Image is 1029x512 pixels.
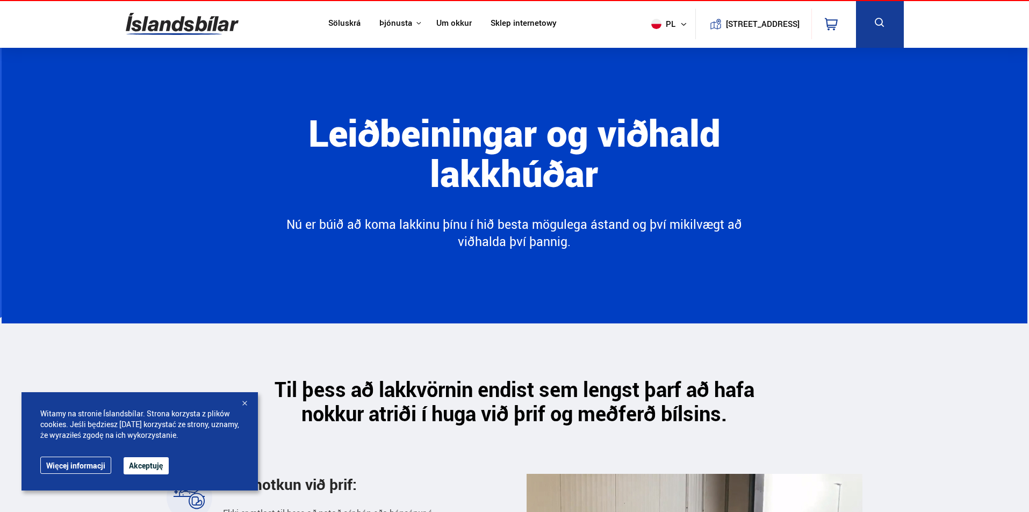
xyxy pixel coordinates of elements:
[651,19,661,29] img: svg+xml;base64,PHN2ZyB4bWxucz0iaHR0cDovL3d3dy53My5vcmcvMjAwMC9zdmciIHdpZHRoPSI1MTIiIGhlaWdodD0iNT...
[328,18,361,30] a: Söluskrá
[647,19,674,29] span: pl
[242,377,787,426] h2: Til þess að lakkvörnin endist sem lengst þarf að hafa nokkur atriði í huga við þrif og meðferð bí...
[223,474,357,494] span: Efnanotkun við þrif:
[124,457,169,474] button: Akceptuję
[40,457,111,474] a: Więcej informacji
[491,18,557,30] a: Sklep internetowy
[126,6,239,41] img: G0Ugv5HjCgRt.svg
[281,216,748,250] p: Nú er búið að koma lakkinu þínu í hið besta mögulega ástand og því mikilvægt að viðhalda því þannig.
[222,112,806,216] h1: Leiðbeiningar og viðhald lakkhúðar
[379,18,412,28] button: Þjónusta
[647,8,695,40] button: pl
[701,9,805,39] a: [STREET_ADDRESS]
[436,18,472,30] a: Um okkur
[730,19,796,28] button: [STREET_ADDRESS]
[40,408,239,441] span: Witamy na stronie Íslandsbílar. Strona korzysta z plików cookies. Jeśli będziesz [DATE] korzystać...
